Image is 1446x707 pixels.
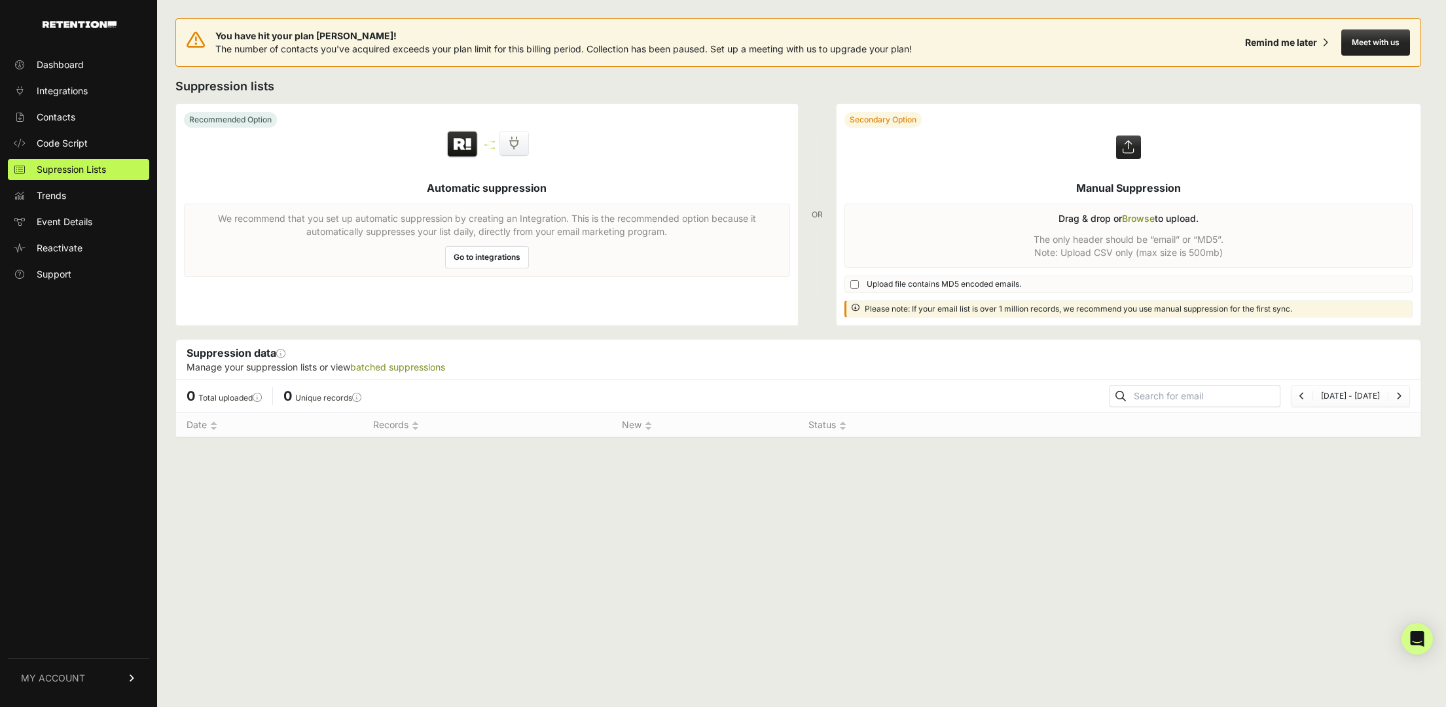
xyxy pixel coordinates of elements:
[1299,391,1305,401] a: Previous
[867,279,1021,289] span: Upload file contains MD5 encoded emails.
[283,388,292,404] span: 0
[187,388,195,404] span: 0
[175,77,1421,96] h2: Suppression lists
[850,280,859,289] input: Upload file contains MD5 encoded emails.
[37,189,66,202] span: Trends
[8,211,149,232] a: Event Details
[445,246,529,268] a: Go to integrations
[37,111,75,124] span: Contacts
[43,21,117,28] img: Retention.com
[8,658,149,698] a: MY ACCOUNT
[37,58,84,71] span: Dashboard
[1240,31,1333,54] button: Remind me later
[8,107,149,128] a: Contacts
[8,54,149,75] a: Dashboard
[812,103,823,326] div: OR
[363,413,611,437] th: Records
[37,84,88,98] span: Integrations
[798,413,922,437] th: Status
[8,81,149,101] a: Integrations
[611,413,798,437] th: New
[37,268,71,281] span: Support
[37,215,92,228] span: Event Details
[187,361,1410,374] p: Manage your suppression lists or view
[37,163,106,176] span: Supression Lists
[192,212,782,238] p: We recommend that you set up automatic suppression by creating an Integration. This is the recomm...
[1245,36,1317,49] div: Remind me later
[1396,391,1401,401] a: Next
[350,361,445,372] a: batched suppressions
[412,421,419,431] img: no_sort-eaf950dc5ab64cae54d48a5578032e96f70b2ecb7d747501f34c8f2db400fb66.gif
[184,112,277,128] div: Recommended Option
[176,413,363,437] th: Date
[484,147,495,149] img: integration
[427,180,547,196] h5: Automatic suppression
[839,421,846,431] img: no_sort-eaf950dc5ab64cae54d48a5578032e96f70b2ecb7d747501f34c8f2db400fb66.gif
[1341,29,1410,56] button: Meet with us
[484,141,495,143] img: integration
[645,421,652,431] img: no_sort-eaf950dc5ab64cae54d48a5578032e96f70b2ecb7d747501f34c8f2db400fb66.gif
[8,133,149,154] a: Code Script
[8,185,149,206] a: Trends
[37,137,88,150] span: Code Script
[8,264,149,285] a: Support
[1131,387,1280,405] input: Search for email
[198,393,262,403] label: Total uploaded
[21,672,85,685] span: MY ACCOUNT
[1312,391,1388,401] li: [DATE] - [DATE]
[37,242,82,255] span: Reactivate
[215,29,912,43] span: You have hit your plan [PERSON_NAME]!
[1401,623,1433,655] div: Open Intercom Messenger
[295,393,361,403] label: Unique records
[1291,385,1410,407] nav: Page navigation
[484,144,495,146] img: integration
[8,159,149,180] a: Supression Lists
[8,238,149,259] a: Reactivate
[446,130,479,159] img: Retention
[176,340,1420,379] div: Suppression data
[215,43,912,54] span: The number of contacts you've acquired exceeds your plan limit for this billing period. Collectio...
[210,421,217,431] img: no_sort-eaf950dc5ab64cae54d48a5578032e96f70b2ecb7d747501f34c8f2db400fb66.gif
